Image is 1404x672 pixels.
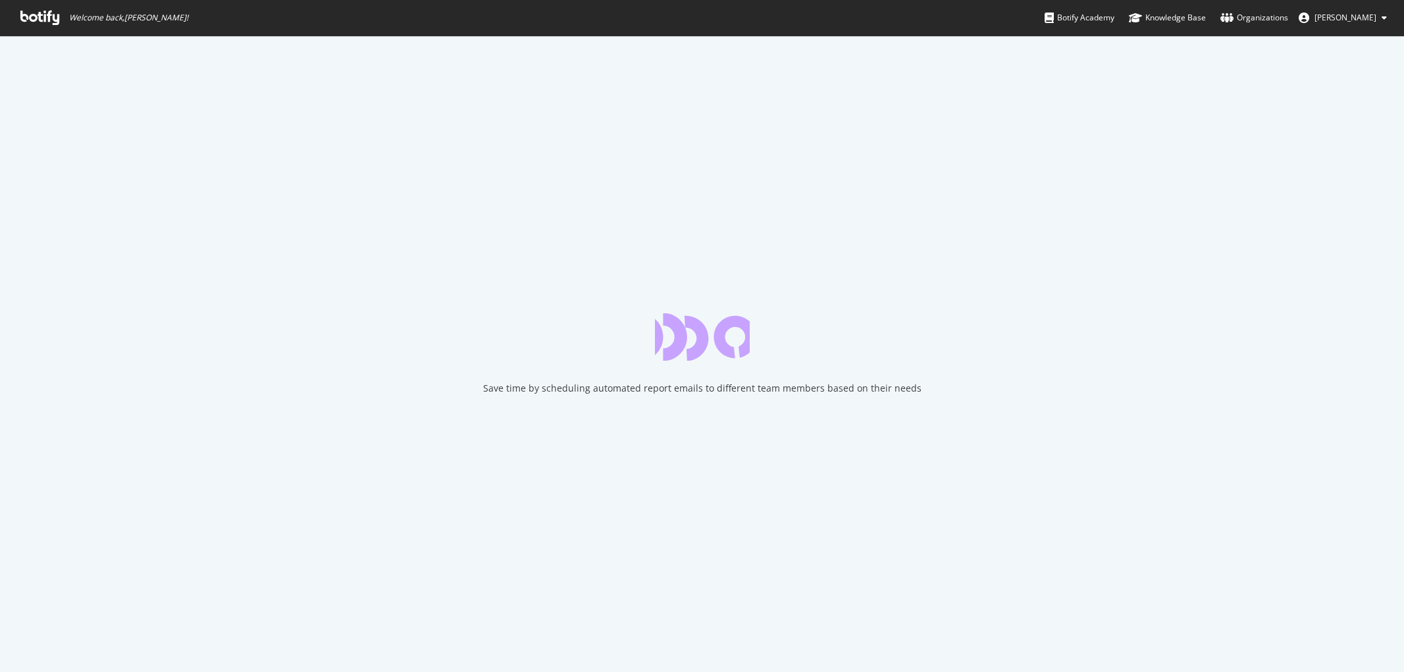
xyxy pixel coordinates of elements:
button: [PERSON_NAME] [1288,7,1397,28]
span: Dan Sgammato [1314,12,1376,23]
div: Botify Academy [1045,11,1114,24]
span: Welcome back, [PERSON_NAME] ! [69,13,188,23]
div: Save time by scheduling automated report emails to different team members based on their needs [483,382,922,395]
div: Organizations [1220,11,1288,24]
div: animation [655,313,750,361]
div: Knowledge Base [1129,11,1206,24]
